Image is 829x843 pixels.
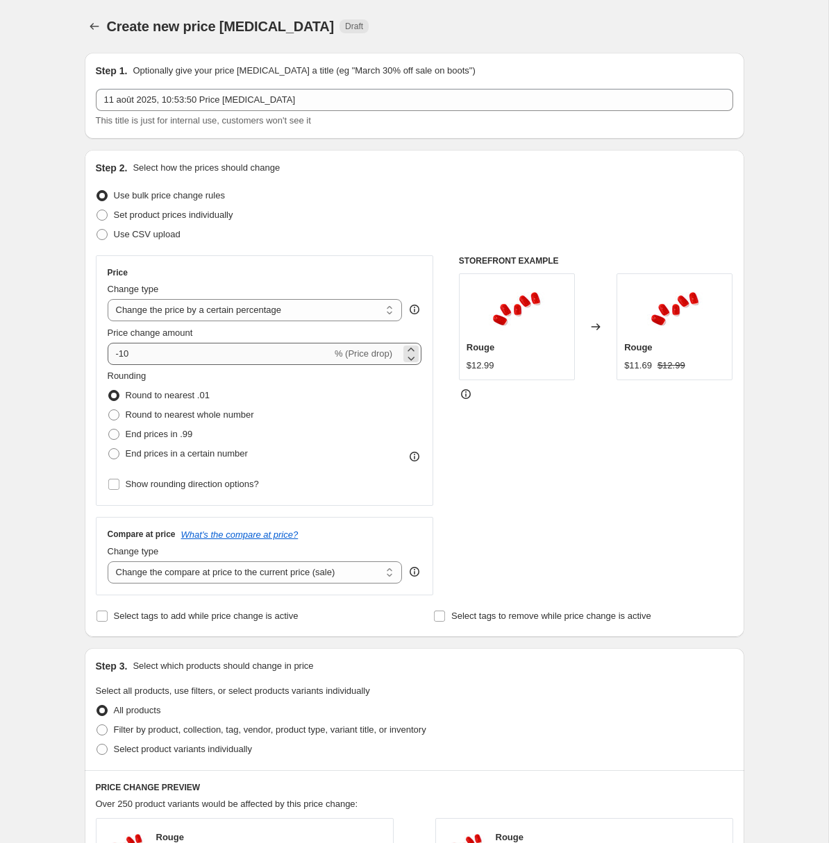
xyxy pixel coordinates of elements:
[108,284,159,294] span: Change type
[108,267,128,278] h3: Price
[408,565,421,579] div: help
[96,799,358,809] span: Over 250 product variants would be affected by this price change:
[96,782,733,793] h6: PRICE CHANGE PREVIEW
[647,281,703,337] img: UGN002Rouge_1_80x.jpg
[108,343,332,365] input: -15
[96,115,311,126] span: This title is just for internal use, customers won't see it
[335,348,392,359] span: % (Price drop)
[126,429,193,439] span: End prices in .99
[85,17,104,36] button: Price change jobs
[96,161,128,175] h2: Step 2.
[408,303,421,316] div: help
[489,281,544,337] img: UGN002Rouge_1_80x.jpg
[624,360,652,371] span: $11.69
[126,448,248,459] span: End prices in a certain number
[96,89,733,111] input: 30% off holiday sale
[133,659,313,673] p: Select which products should change in price
[126,409,254,420] span: Round to nearest whole number
[108,529,176,540] h3: Compare at price
[126,390,210,400] span: Round to nearest .01
[496,832,524,842] span: Rouge
[451,611,651,621] span: Select tags to remove while price change is active
[114,210,233,220] span: Set product prices individually
[114,705,161,715] span: All products
[108,371,146,381] span: Rounding
[108,546,159,556] span: Change type
[467,360,494,371] span: $12.99
[96,686,370,696] span: Select all products, use filters, or select products variants individually
[345,21,363,32] span: Draft
[96,659,128,673] h2: Step 3.
[467,342,494,352] span: Rouge
[658,360,685,371] span: $12.99
[96,64,128,78] h2: Step 1.
[114,229,181,239] span: Use CSV upload
[459,255,733,266] h6: STOREFRONT EXAMPLE
[114,190,225,201] span: Use bulk price change rules
[156,832,184,842] span: Rouge
[108,327,193,338] span: Price change amount
[114,611,299,621] span: Select tags to add while price change is active
[133,161,280,175] p: Select how the prices should change
[126,479,259,489] span: Show rounding direction options?
[181,529,299,540] button: What's the compare at price?
[133,64,475,78] p: Optionally give your price [MEDICAL_DATA] a title (eg "March 30% off sale on boots")
[624,342,652,352] span: Rouge
[114,724,426,735] span: Filter by product, collection, tag, vendor, product type, variant title, or inventory
[107,19,335,34] span: Create new price [MEDICAL_DATA]
[114,744,252,754] span: Select product variants individually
